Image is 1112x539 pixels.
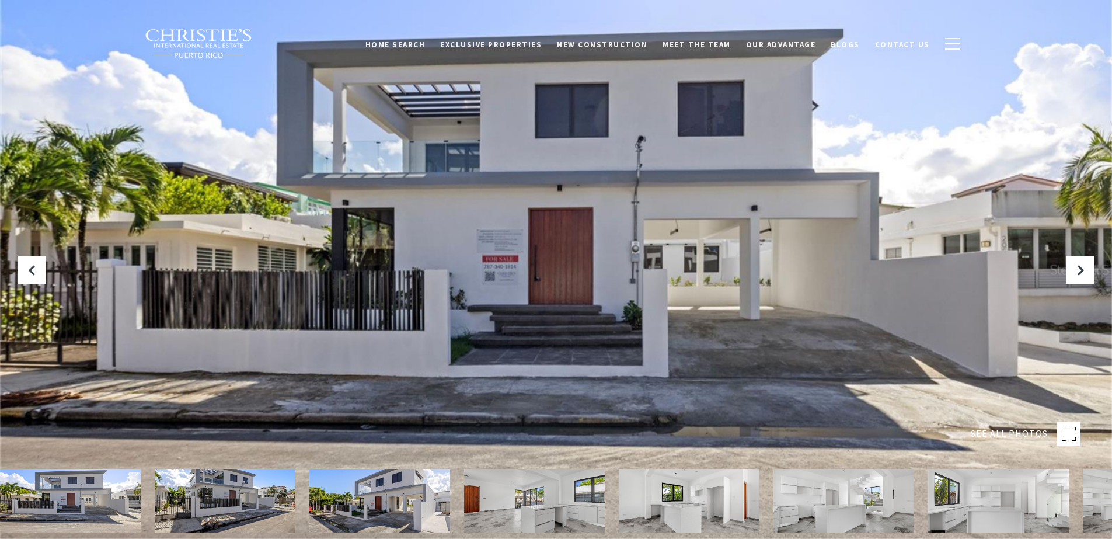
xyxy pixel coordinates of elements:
img: Christie's International Real Estate black text logo [145,29,253,59]
img: 2058 CACIQUE [773,469,914,533]
img: 2058 CACIQUE [619,469,759,533]
span: Blogs [831,38,860,48]
img: 2058 CACIQUE [464,469,605,533]
a: Blogs [823,32,867,54]
a: New Construction [549,32,655,54]
span: Contact Us [875,38,930,48]
a: Our Advantage [738,32,824,54]
span: Our Advantage [746,38,816,48]
a: Home Search [358,32,433,54]
img: 2058 CACIQUE [155,469,295,533]
span: Exclusive Properties [440,38,542,48]
img: 2058 CACIQUE [309,469,450,533]
span: SEE ALL PHOTOS [971,426,1048,441]
a: Meet the Team [655,32,738,54]
span: New Construction [557,38,647,48]
a: Exclusive Properties [433,32,549,54]
img: 2058 CACIQUE [928,469,1069,533]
